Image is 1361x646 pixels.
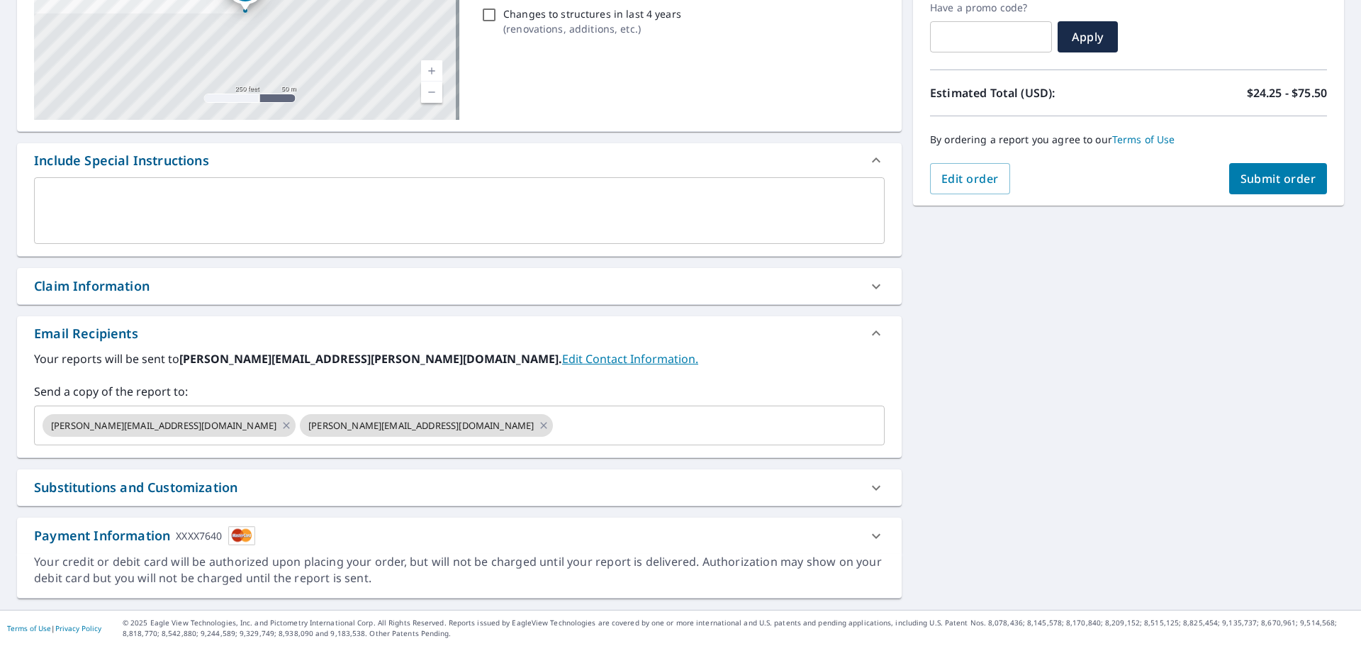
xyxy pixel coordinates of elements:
div: XXXX7640 [176,526,222,545]
div: Your credit or debit card will be authorized upon placing your order, but will not be charged unt... [34,554,885,586]
a: Current Level 17, Zoom In [421,60,442,82]
p: By ordering a report you agree to our [930,133,1327,146]
div: [PERSON_NAME][EMAIL_ADDRESS][DOMAIN_NAME] [300,414,553,437]
span: Apply [1069,29,1107,45]
div: Substitutions and Customization [17,469,902,506]
p: Changes to structures in last 4 years [503,6,681,21]
div: Email Recipients [34,324,138,343]
a: EditContactInfo [562,351,698,367]
span: Submit order [1240,171,1316,186]
p: Estimated Total (USD): [930,84,1128,101]
a: Terms of Use [1112,133,1175,146]
div: Email Recipients [17,316,902,350]
div: [PERSON_NAME][EMAIL_ADDRESS][DOMAIN_NAME] [43,414,296,437]
p: © 2025 Eagle View Technologies, Inc. and Pictometry International Corp. All Rights Reserved. Repo... [123,618,1354,639]
a: Privacy Policy [55,623,101,633]
button: Edit order [930,163,1010,194]
div: Include Special Instructions [34,151,209,170]
label: Your reports will be sent to [34,350,885,367]
div: Payment InformationXXXX7640cardImage [17,518,902,554]
a: Current Level 17, Zoom Out [421,82,442,103]
div: Substitutions and Customization [34,478,237,497]
label: Have a promo code? [930,1,1052,14]
span: Edit order [941,171,999,186]
p: $24.25 - $75.50 [1247,84,1327,101]
p: | [7,624,101,633]
div: Payment Information [34,526,255,545]
label: Send a copy of the report to: [34,383,885,400]
div: Include Special Instructions [17,143,902,177]
span: [PERSON_NAME][EMAIL_ADDRESS][DOMAIN_NAME] [43,419,285,433]
button: Apply [1058,21,1118,52]
b: [PERSON_NAME][EMAIL_ADDRESS][PERSON_NAME][DOMAIN_NAME]. [179,351,562,367]
span: [PERSON_NAME][EMAIL_ADDRESS][DOMAIN_NAME] [300,419,542,433]
a: Terms of Use [7,623,51,633]
img: cardImage [228,526,255,545]
div: Claim Information [17,268,902,304]
p: ( renovations, additions, etc. ) [503,21,681,36]
div: Claim Information [34,277,150,296]
button: Submit order [1229,163,1328,194]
